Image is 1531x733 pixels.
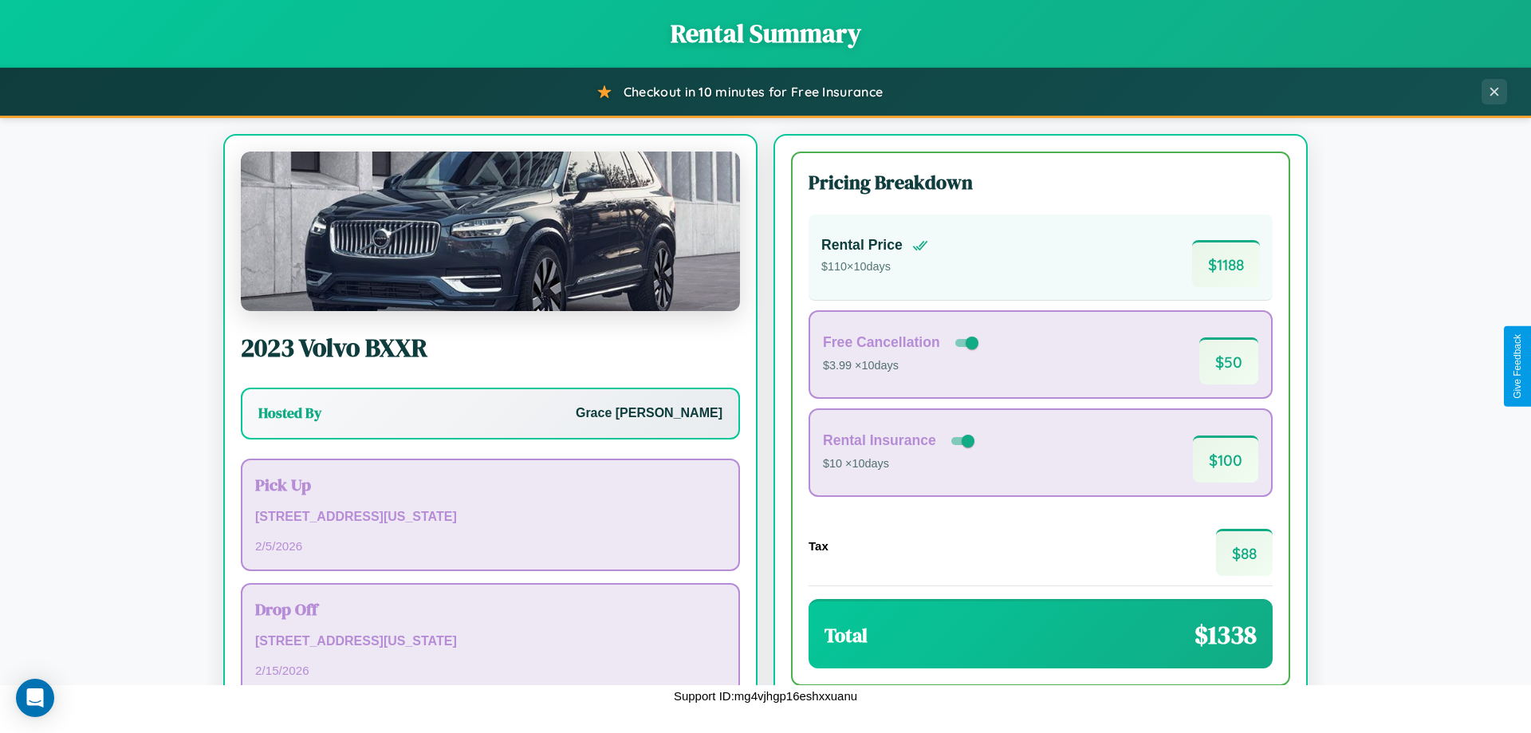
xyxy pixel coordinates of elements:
[255,506,726,529] p: [STREET_ADDRESS][US_STATE]
[821,257,928,278] p: $ 110 × 10 days
[809,169,1273,195] h3: Pricing Breakdown
[1216,529,1273,576] span: $ 88
[1512,334,1523,399] div: Give Feedback
[258,404,321,423] h3: Hosted By
[624,84,883,100] span: Checkout in 10 minutes for Free Insurance
[1194,617,1257,652] span: $ 1338
[255,660,726,681] p: 2 / 15 / 2026
[241,330,740,365] h2: 2023 Volvo BXXR
[16,679,54,717] div: Open Intercom Messenger
[255,473,726,496] h3: Pick Up
[255,597,726,621] h3: Drop Off
[576,402,722,425] p: Grace [PERSON_NAME]
[255,535,726,557] p: 2 / 5 / 2026
[1193,435,1258,483] span: $ 100
[821,237,903,254] h4: Rental Price
[241,152,740,311] img: Volvo BXXR
[823,432,936,449] h4: Rental Insurance
[1192,240,1260,287] span: $ 1188
[674,685,857,707] p: Support ID: mg4vjhgp16eshxxuanu
[255,630,726,653] p: [STREET_ADDRESS][US_STATE]
[825,622,868,648] h3: Total
[823,334,940,351] h4: Free Cancellation
[16,16,1515,51] h1: Rental Summary
[823,356,982,376] p: $3.99 × 10 days
[823,454,978,475] p: $10 × 10 days
[809,539,828,553] h4: Tax
[1199,337,1258,384] span: $ 50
